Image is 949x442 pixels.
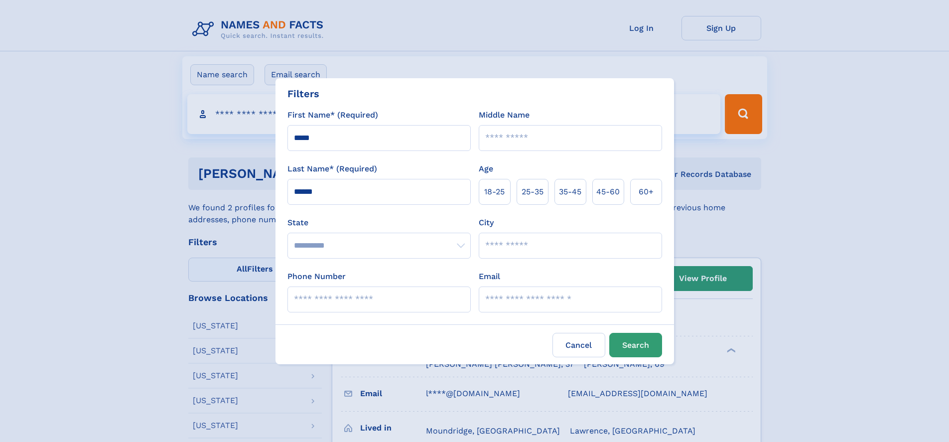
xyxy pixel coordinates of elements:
[287,163,377,175] label: Last Name* (Required)
[479,217,494,229] label: City
[552,333,605,357] label: Cancel
[287,271,346,283] label: Phone Number
[287,217,471,229] label: State
[287,109,378,121] label: First Name* (Required)
[287,86,319,101] div: Filters
[484,186,505,198] span: 18‑25
[596,186,620,198] span: 45‑60
[609,333,662,357] button: Search
[479,109,530,121] label: Middle Name
[479,163,493,175] label: Age
[479,271,500,283] label: Email
[522,186,543,198] span: 25‑35
[639,186,654,198] span: 60+
[559,186,581,198] span: 35‑45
